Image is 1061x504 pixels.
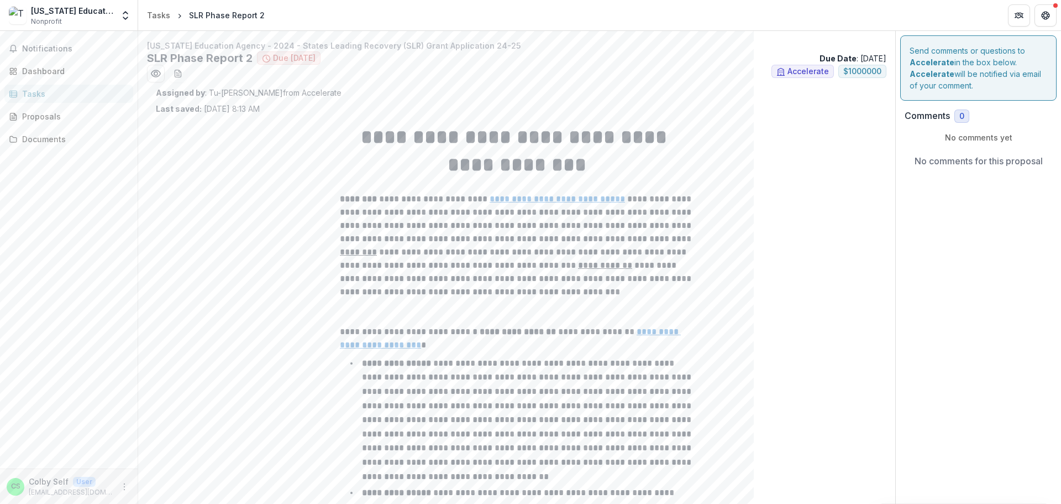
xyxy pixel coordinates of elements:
[143,7,175,23] a: Tasks
[156,103,260,115] p: [DATE] 8:13 AM
[4,130,133,148] a: Documents
[273,54,316,63] span: Due [DATE]
[9,7,27,24] img: Texas Education Agency
[31,17,62,27] span: Nonprofit
[143,7,269,23] nav: breadcrumb
[820,54,857,63] strong: Due Date
[4,62,133,80] a: Dashboard
[156,88,205,97] strong: Assigned by
[905,111,950,121] h2: Comments
[820,53,886,64] p: : [DATE]
[156,87,878,98] p: : Tu-[PERSON_NAME] from Accelerate
[959,112,964,121] span: 0
[22,111,124,122] div: Proposals
[910,58,954,67] strong: Accelerate
[1034,4,1057,27] button: Get Help
[22,65,124,77] div: Dashboard
[1008,4,1030,27] button: Partners
[910,69,954,79] strong: Accelerate
[4,85,133,103] a: Tasks
[900,35,1057,101] div: Send comments or questions to in the box below. will be notified via email of your comment.
[11,483,20,490] div: Colby Self
[29,476,69,487] p: Colby Self
[787,67,829,76] span: Accelerate
[147,9,170,21] div: Tasks
[169,65,187,82] button: download-word-button
[147,65,165,82] button: Preview b1a7c36b-2d00-42f5-8c3c-5104132dd8fc.pdf
[147,51,253,65] h2: SLR Phase Report 2
[73,477,96,487] p: User
[4,40,133,58] button: Notifications
[22,133,124,145] div: Documents
[189,9,265,21] div: SLR Phase Report 2
[147,40,886,51] p: [US_STATE] Education Agency - 2024 - States Leading Recovery (SLR) Grant Application 24-25
[29,487,113,497] p: [EMAIL_ADDRESS][DOMAIN_NAME][US_STATE]
[118,480,131,493] button: More
[4,107,133,126] a: Proposals
[843,67,881,76] span: $ 1000000
[31,5,113,17] div: [US_STATE] Education Agency
[905,132,1052,143] p: No comments yet
[915,154,1043,168] p: No comments for this proposal
[22,88,124,100] div: Tasks
[118,4,133,27] button: Open entity switcher
[156,104,202,113] strong: Last saved:
[22,44,129,54] span: Notifications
